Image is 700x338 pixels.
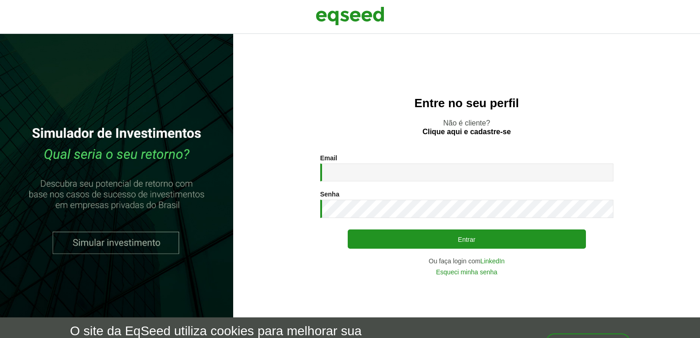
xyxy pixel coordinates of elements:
a: Esqueci minha senha [436,269,498,275]
label: Senha [320,191,339,197]
a: Clique aqui e cadastre-se [422,128,511,136]
div: Ou faça login com [320,258,613,264]
h2: Entre no seu perfil [252,97,682,110]
a: LinkedIn [481,258,505,264]
img: EqSeed Logo [316,5,384,27]
p: Não é cliente? [252,119,682,136]
button: Entrar [348,229,586,249]
label: Email [320,155,337,161]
